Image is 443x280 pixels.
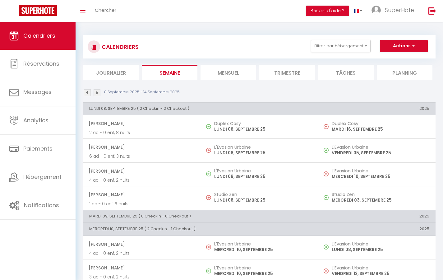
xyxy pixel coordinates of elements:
li: Tâches [318,65,374,80]
th: 2025 [318,102,436,115]
span: Analytics [23,116,48,124]
span: Notifications [24,201,59,209]
img: ... [371,6,381,15]
h5: L'Evasion Urbaine [332,241,429,246]
li: Semaine [142,65,197,80]
h5: L'Evasion Urbaine [214,241,312,246]
p: 4 ad - 0 enf, 2 nuits [89,177,194,184]
h5: L'Evasion Urbaine [332,265,429,270]
p: MARDI 16, SEPTEMBRE 25 [332,126,429,133]
span: Paiements [23,145,53,152]
p: MERCREDI 03, SEPTEMBRE 25 [332,197,429,203]
h5: L'Evasion Urbaine [214,265,312,270]
p: 8 Septembre 2025 - 14 Septembre 2025 [104,89,180,95]
h3: CALENDRIERS [100,40,139,54]
h5: L'Evasion Urbaine [214,145,312,150]
img: logout [428,7,436,15]
li: Trimestre [259,65,315,80]
img: NO IMAGE [324,268,329,273]
p: MERCREDI 10, SEPTEMBRE 25 [214,270,312,277]
button: Actions [380,40,428,52]
p: VENDREDI 05, SEPTEMBRE 25 [332,150,429,156]
h5: Studio Zen [332,192,429,197]
span: [PERSON_NAME] [89,238,194,250]
button: Ouvrir le widget de chat LiveChat [5,2,24,21]
span: SuperHote [385,6,414,14]
img: NO IMAGE [324,124,329,129]
li: Planning [377,65,432,80]
p: LUNDI 08, SEPTEMBRE 25 [214,126,312,133]
button: Besoin d'aide ? [306,6,349,16]
p: 4 ad - 0 enf, 2 nuits [89,250,194,257]
span: Réservations [23,60,59,68]
p: 6 ad - 0 enf, 3 nuits [89,153,194,160]
span: [PERSON_NAME] [89,118,194,129]
button: Filtrer par hébergement [311,40,371,52]
img: NO IMAGE [324,195,329,200]
img: NO IMAGE [206,195,211,200]
img: Super Booking [19,5,57,16]
img: NO IMAGE [324,148,329,153]
p: LUNDI 08, SEPTEMBRE 25 [214,173,312,180]
span: Calendriers [23,32,55,40]
span: [PERSON_NAME] [89,165,194,177]
p: MERCREDI 10, SEPTEMBRE 25 [214,246,312,253]
span: [PERSON_NAME] [89,141,194,153]
img: NO IMAGE [324,171,329,176]
span: Chercher [95,7,116,13]
img: NO IMAGE [324,245,329,250]
img: NO IMAGE [206,245,211,250]
span: Hébergement [23,173,62,181]
h5: Duplex Cosy [332,121,429,126]
li: Mensuel [201,65,256,80]
p: LUNDI 08, SEPTEMBRE 25 [214,197,312,203]
p: 1 ad - 0 enf, 5 nuits [89,201,194,207]
p: 2 ad - 0 enf, 8 nuits [89,129,194,136]
h5: L'Evasion Urbaine [214,168,312,173]
h5: L'Evasion Urbaine [332,168,429,173]
th: 2025 [318,210,436,222]
h5: Studio Zen [214,192,312,197]
h5: L'Evasion Urbaine [332,145,429,150]
span: Messages [23,88,52,96]
th: 2025 [318,223,436,236]
th: MERCREDI 10, SEPTEMBRE 25 ( 2 Checkin - 1 Checkout ) [83,223,318,236]
th: MARDI 09, SEPTEMBRE 25 ( 0 Checkin - 0 Checkout ) [83,210,318,222]
span: [PERSON_NAME] [89,189,194,201]
img: NO IMAGE [206,148,211,153]
h5: Duplex Cosy [214,121,312,126]
p: VENDREDI 12, SEPTEMBRE 25 [332,270,429,277]
li: Journalier [83,65,139,80]
p: MERCREDI 10, SEPTEMBRE 25 [332,173,429,180]
p: LUNDI 08, SEPTEMBRE 25 [332,246,429,253]
p: LUNDI 08, SEPTEMBRE 25 [214,150,312,156]
span: [PERSON_NAME] [89,262,194,274]
th: LUNDI 08, SEPTEMBRE 25 ( 2 Checkin - 2 Checkout ) [83,102,318,115]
